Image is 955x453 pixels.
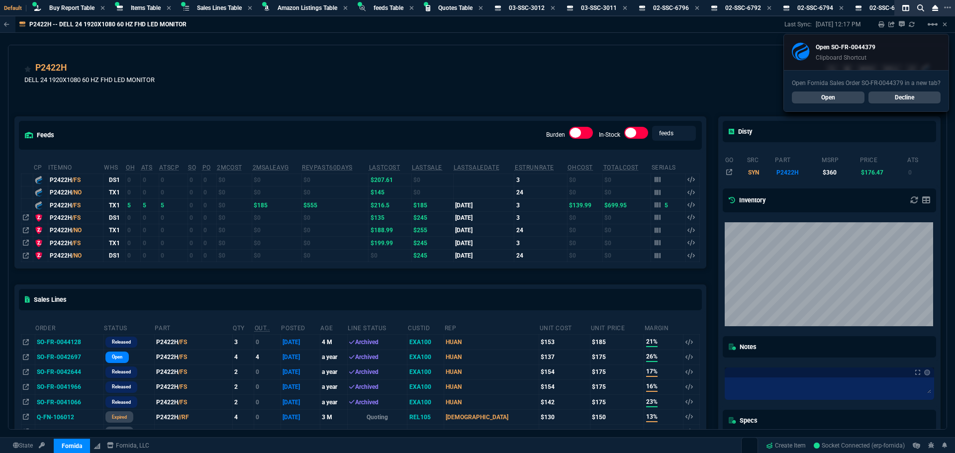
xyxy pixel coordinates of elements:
td: a year [320,395,347,410]
td: 3 [514,174,567,186]
td: $0 [301,186,369,198]
td: 0 [188,199,201,211]
td: $175 [590,350,644,364]
td: 0 [125,186,141,198]
td: 0 [141,211,159,224]
td: TX1 [103,199,125,211]
th: Status [103,320,154,335]
span: /FS [178,368,187,375]
span: Items Table [131,4,161,11]
abbr: Total units on open Sales Orders [188,164,196,171]
span: /NO [72,227,82,234]
nx-icon: Open New Tab [944,3,951,12]
td: $0 [567,224,602,237]
td: $0 [567,249,602,262]
h5: Disty [729,127,752,136]
label: In-Stock [599,131,620,138]
td: 0 [125,249,141,262]
td: SO-FR-0041966 [35,379,103,394]
span: Socket Connected (erp-fornida) [814,442,905,449]
span: 02-SSC-6794 [797,4,833,11]
td: 0 [159,186,188,198]
td: EXA100 [407,395,444,410]
td: 0 [141,224,159,237]
td: DS1 [103,249,125,262]
td: 0 [159,224,188,237]
td: 0 [188,211,201,224]
abbr: Total units in inventory => minus on SO => plus on PO [141,164,153,171]
td: $555 [301,199,369,211]
div: P2422H [50,251,101,260]
td: 0 [159,237,188,249]
a: P2422H [35,61,67,74]
div: Archived [349,353,405,362]
td: $245 [411,211,453,224]
td: 3 [514,237,567,249]
th: Unit Price [590,320,644,335]
nx-icon: Open In Opposite Panel [23,368,29,375]
td: 0 [254,335,281,350]
td: DS1 [103,174,125,186]
td: 3 [514,211,567,224]
td: P2422H [154,395,232,410]
td: $0 [301,211,369,224]
span: /FS [178,383,187,390]
td: [DATE] [453,249,514,262]
span: /FS [178,354,187,361]
p: 5 [665,201,668,209]
td: 0 [254,395,281,410]
td: SYN [747,166,775,178]
span: /NO [72,252,82,259]
td: $0 [603,249,651,262]
td: $135 [369,211,411,224]
td: P2422H [154,350,232,364]
span: /FS [178,339,187,346]
p: expired [112,428,127,436]
td: TX1 [103,186,125,198]
th: Line Status [347,320,407,335]
tr: NEW DELL 24 1920X1080 60 HZ FHD LE [725,166,935,178]
abbr: Avg Cost of Inventory on-hand [568,164,593,171]
p: P2422H -- DELL 24 1920X1080 60 HZ FHD LED MONITOR [29,20,187,28]
td: 24 [514,186,567,198]
span: feeds Table [374,4,403,11]
span: 03-SSC-3012 [509,4,545,11]
td: $207.61 [369,174,411,186]
span: 21% [646,337,658,347]
td: $0 [252,249,302,262]
span: Default [4,5,26,11]
td: $0 [603,174,651,186]
a: Create Item [762,438,810,453]
div: Burden [569,127,593,143]
nx-icon: Close Tab [478,4,483,12]
td: $0 [567,174,602,186]
td: 5 [141,199,159,211]
td: $245 [411,249,453,262]
th: msrp [821,152,859,166]
th: ats [907,152,934,166]
nx-icon: Split Panels [898,2,913,14]
td: 0 [202,237,217,249]
td: 0 [254,379,281,394]
td: $0 [252,224,302,237]
span: /NO [72,189,82,196]
td: TX1 [103,237,125,249]
td: 0 [202,224,217,237]
label: Burden [546,131,565,138]
span: 02-SSC-6792 [725,4,761,11]
a: kkLkgBkli7mqvIF9AABY [814,441,905,450]
td: P2422H [774,166,821,178]
td: $0 [603,224,651,237]
td: DS1 [103,211,125,224]
h5: feeds [25,130,54,140]
td: HUAN [444,364,539,379]
nx-icon: Back to Table [4,21,9,28]
p: DELL 24 1920X1080 60 HZ FHD LED MONITOR [24,75,155,85]
td: SO-FR-0044128 [35,335,103,350]
td: $0 [369,249,411,262]
nx-icon: Close Tab [100,4,105,12]
td: [DATE] [281,335,320,350]
td: $0 [411,186,453,198]
th: part [774,152,821,166]
span: Buy Report Table [49,4,95,11]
